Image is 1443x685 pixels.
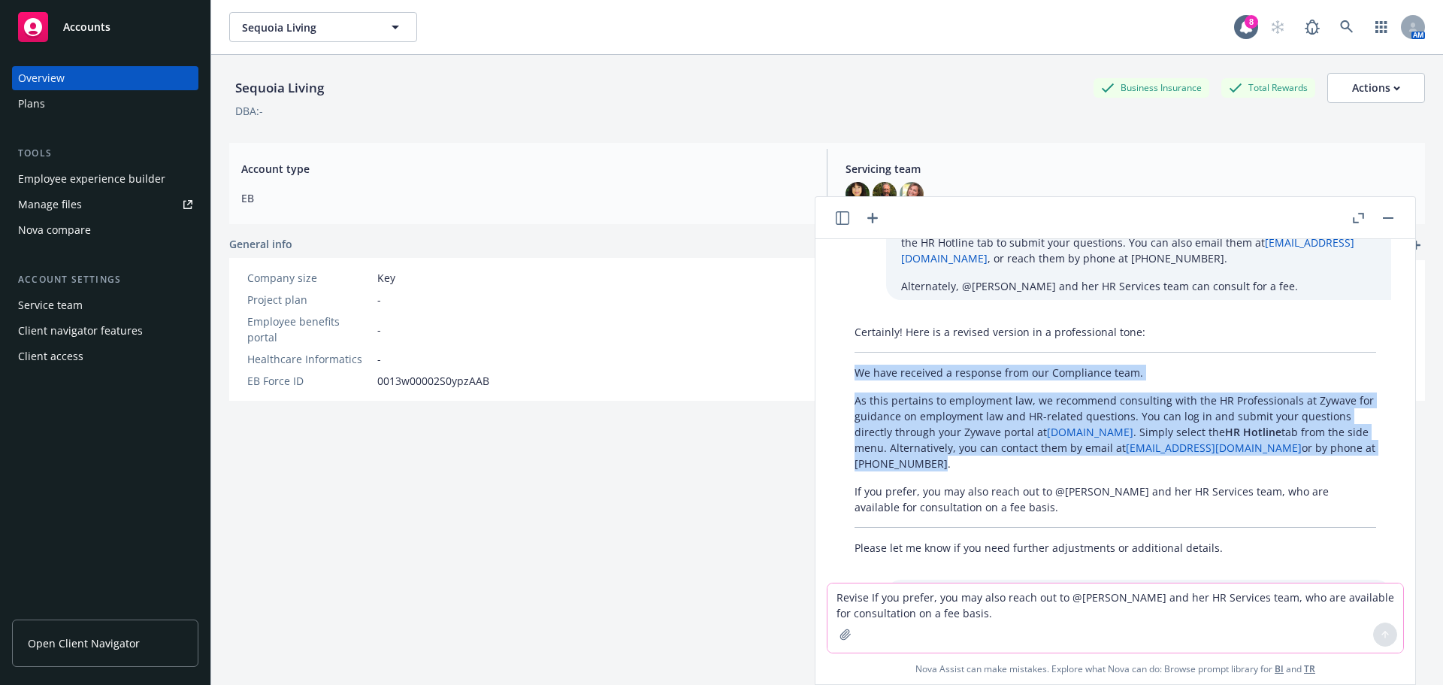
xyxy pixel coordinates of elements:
p: Certainly! Here is a revised version in a professional tone: [855,324,1376,340]
a: Nova compare [12,218,198,242]
a: BI [1275,662,1284,675]
p: We have received a response from our Compliance team. [855,365,1376,380]
div: Overview [18,66,65,90]
div: Plans [18,92,45,116]
a: Employee experience builder [12,167,198,191]
div: Employee experience builder [18,167,165,191]
div: Project plan [247,292,371,308]
div: Sequoia Living [229,78,330,98]
span: Key [377,270,395,286]
a: Client navigator features [12,319,198,343]
a: Manage files [12,192,198,217]
span: Open Client Navigator [28,635,140,651]
img: photo [873,182,897,206]
div: Employee benefits portal [247,314,371,345]
a: Client access [12,344,198,368]
a: Service team [12,293,198,317]
span: HR Hotline [1225,425,1281,439]
div: DBA: - [235,103,263,119]
div: Healthcare Informatics [247,351,371,367]
p: Alternately, @[PERSON_NAME] and her HR Services team can consult for a fee. [901,278,1376,294]
a: Start snowing [1263,12,1293,42]
div: Actions [1352,74,1400,102]
span: - [377,292,381,308]
span: - [377,351,381,367]
img: photo [846,182,870,206]
a: [EMAIL_ADDRESS][DOMAIN_NAME] [1126,441,1302,455]
span: Nova Assist can make mistakes. Explore what Nova can do: Browse prompt library for and [821,653,1409,684]
div: EB Force ID [247,373,371,389]
span: Servicing team [846,161,1413,177]
button: Sequoia Living [229,12,417,42]
div: Tools [12,146,198,161]
div: Account settings [12,272,198,287]
span: EB [241,190,809,206]
a: [DOMAIN_NAME] [1047,425,1133,439]
span: - [377,322,381,338]
div: Manage files [18,192,82,217]
span: Sequoia Living [242,20,372,35]
p: As this pertains to employment law, we recommend consulting with the HR Professionals at Zywave f... [855,393,1376,471]
a: Accounts [12,6,198,48]
div: Company size [247,270,371,286]
a: Overview [12,66,198,90]
a: Report a Bug [1297,12,1327,42]
p: If you prefer, you may also reach out to @[PERSON_NAME] and her HR Services team, who are availab... [855,483,1376,515]
span: 0013w00002S0ypzAAB [377,373,489,389]
div: Business Insurance [1094,78,1209,97]
p: Please let me know if you need further adjustments or additional details. [855,540,1376,556]
div: Service team [18,293,83,317]
div: 8 [1245,15,1258,29]
a: Search [1332,12,1362,42]
a: Plans [12,92,198,116]
a: Switch app [1366,12,1396,42]
span: Account type [241,161,809,177]
button: Actions [1327,73,1425,103]
div: Total Rewards [1221,78,1315,97]
a: add [1407,236,1425,254]
div: Client navigator features [18,319,143,343]
span: General info [229,236,292,252]
div: Nova compare [18,218,91,242]
img: photo [900,182,924,206]
div: Client access [18,344,83,368]
a: TR [1304,662,1315,675]
span: Accounts [63,21,110,33]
